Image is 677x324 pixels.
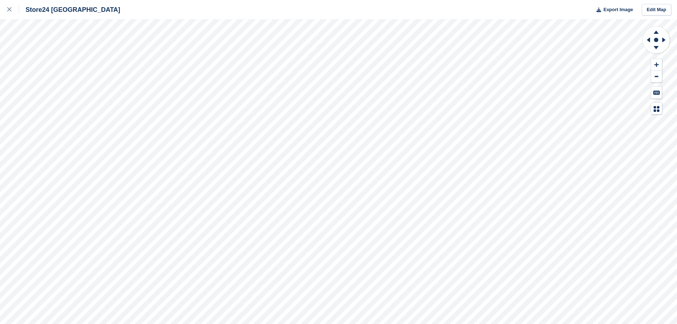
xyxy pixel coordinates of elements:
button: Map Legend [651,103,662,115]
span: Export Image [603,6,633,13]
button: Zoom In [651,59,662,71]
button: Export Image [592,4,633,16]
div: Store24 [GEOGRAPHIC_DATA] [19,5,120,14]
button: Keyboard Shortcuts [651,87,662,99]
button: Zoom Out [651,71,662,83]
a: Edit Map [642,4,671,16]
